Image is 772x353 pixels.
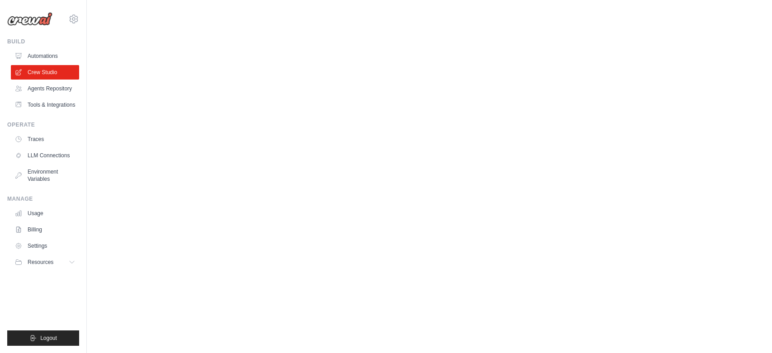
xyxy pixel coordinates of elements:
a: Usage [11,206,79,221]
img: Logo [7,12,52,26]
div: Operate [7,121,79,128]
button: Resources [11,255,79,269]
a: Tools & Integrations [11,98,79,112]
a: Crew Studio [11,65,79,80]
a: Environment Variables [11,165,79,186]
button: Logout [7,330,79,346]
span: Logout [40,334,57,342]
a: Agents Repository [11,81,79,96]
a: Billing [11,222,79,237]
div: Manage [7,195,79,202]
a: LLM Connections [11,148,79,163]
div: Build [7,38,79,45]
span: Resources [28,259,53,266]
a: Automations [11,49,79,63]
a: Traces [11,132,79,146]
a: Settings [11,239,79,253]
